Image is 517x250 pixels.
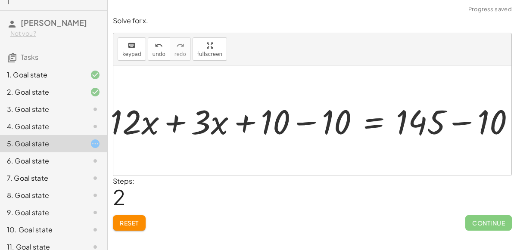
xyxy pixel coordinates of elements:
span: redo [174,51,186,57]
i: Task not started. [90,156,100,166]
div: 4. Goal state [7,121,76,132]
span: undo [153,51,165,57]
div: 1. Goal state [7,70,76,80]
i: Task not started. [90,207,100,218]
button: redoredo [170,37,191,61]
span: keypad [122,51,141,57]
button: fullscreen [193,37,227,61]
span: 2 [113,184,125,210]
label: Steps: [113,176,134,185]
i: redo [176,40,184,51]
i: Task started. [90,139,100,149]
i: keyboard [128,40,136,51]
i: Task not started. [90,173,100,183]
div: 9. Goal state [7,207,76,218]
div: 6. Goal state [7,156,76,166]
div: 7. Goal state [7,173,76,183]
button: undoundo [148,37,170,61]
span: Reset [120,219,139,227]
div: 5. Goal state [7,139,76,149]
i: undo [155,40,163,51]
button: Reset [113,215,146,231]
div: 10. Goal state [7,225,76,235]
p: Solve for x. [113,16,512,26]
i: Task not started. [90,225,100,235]
span: [PERSON_NAME] [21,18,87,28]
div: 2. Goal state [7,87,76,97]
i: Task not started. [90,104,100,114]
i: Task finished and correct. [90,70,100,80]
button: keyboardkeypad [118,37,146,61]
span: Progress saved [468,5,512,14]
i: Task finished and correct. [90,87,100,97]
div: Not you? [10,29,100,38]
div: 8. Goal state [7,190,76,201]
span: fullscreen [197,51,222,57]
i: Task not started. [90,121,100,132]
div: 3. Goal state [7,104,76,114]
span: Tasks [21,52,38,62]
i: Task not started. [90,190,100,201]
